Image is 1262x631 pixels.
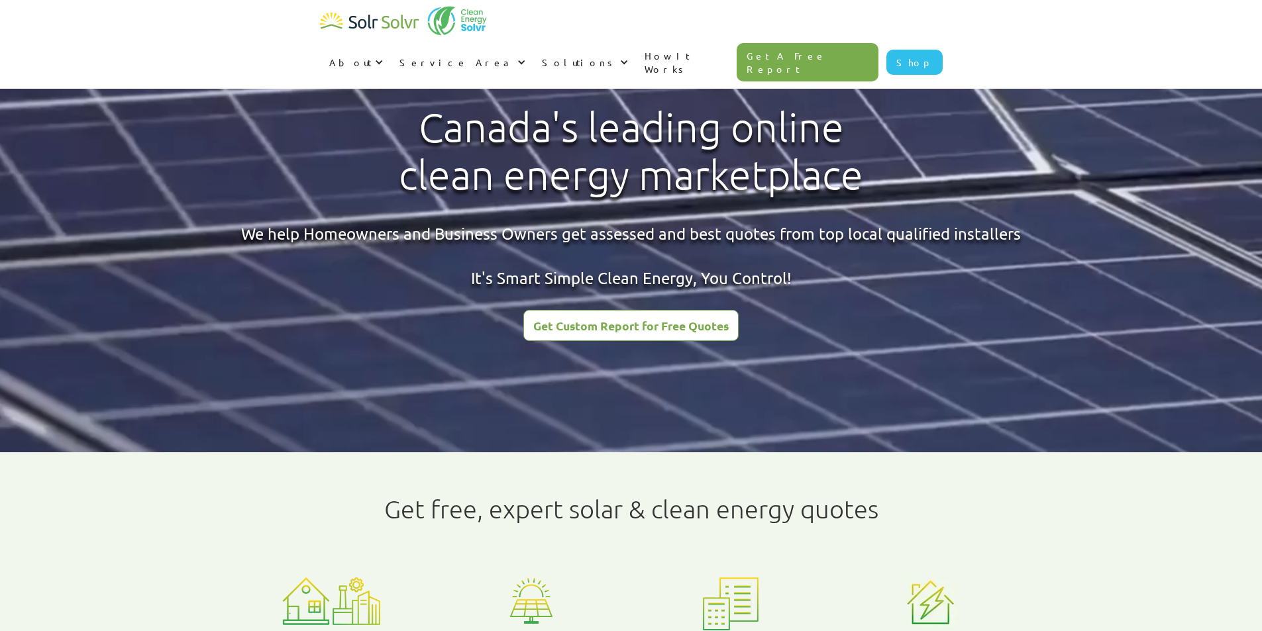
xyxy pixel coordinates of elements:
[388,104,874,199] h1: Canada's leading online clean energy marketplace
[329,56,372,69] div: About
[523,310,739,341] a: Get Custom Report for Free Quotes
[886,50,943,75] a: Shop
[384,495,878,524] h1: Get free, expert solar & clean energy quotes
[399,56,514,69] div: Service Area
[241,222,1021,289] div: We help Homeowners and Business Owners get assessed and best quotes from top local qualified inst...
[390,42,533,82] div: Service Area
[737,43,878,81] a: Get A Free Report
[542,56,617,69] div: Solutions
[533,42,635,82] div: Solutions
[320,42,390,82] div: About
[635,36,737,89] a: How It Works
[533,320,729,332] div: Get Custom Report for Free Quotes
